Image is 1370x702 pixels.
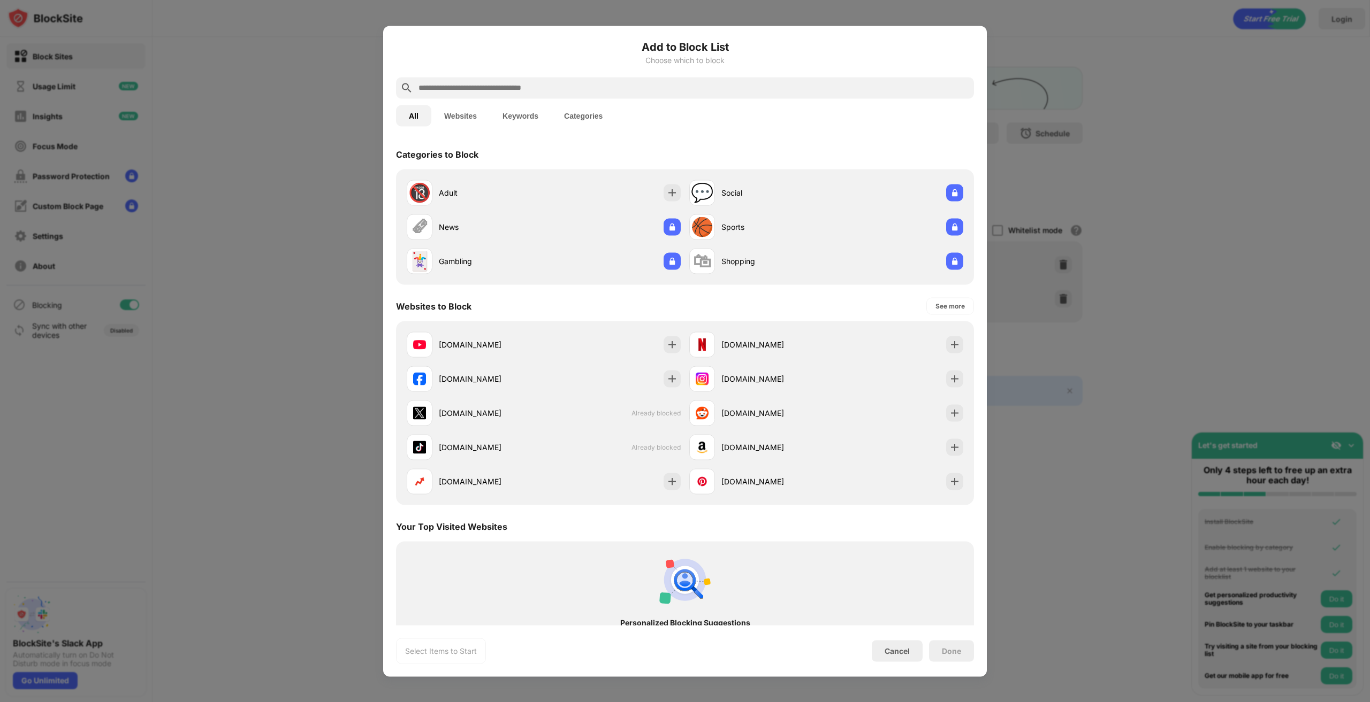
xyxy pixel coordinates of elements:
[439,373,544,384] div: [DOMAIN_NAME]
[721,339,826,350] div: [DOMAIN_NAME]
[413,475,426,488] img: favicons
[721,407,826,419] div: [DOMAIN_NAME]
[431,105,490,126] button: Websites
[721,442,826,453] div: [DOMAIN_NAME]
[410,216,429,238] div: 🗞
[696,372,709,385] img: favicons
[696,338,709,351] img: favicons
[721,476,826,487] div: [DOMAIN_NAME]
[396,149,478,159] div: Categories to Block
[408,250,431,272] div: 🃏
[439,407,544,419] div: [DOMAIN_NAME]
[490,105,551,126] button: Keywords
[691,182,713,204] div: 💬
[942,646,961,655] div: Done
[439,221,544,233] div: News
[721,256,826,267] div: Shopping
[631,443,681,451] span: Already blocked
[413,372,426,385] img: favicons
[696,475,709,488] img: favicons
[439,187,544,198] div: Adult
[439,256,544,267] div: Gambling
[693,250,711,272] div: 🛍
[696,441,709,453] img: favicons
[396,56,974,64] div: Choose which to block
[413,338,426,351] img: favicons
[408,182,431,204] div: 🔞
[396,105,431,126] button: All
[405,645,477,656] div: Select Items to Start
[415,618,955,627] div: Personalized Blocking Suggestions
[413,406,426,419] img: favicons
[631,409,681,417] span: Already blocked
[659,554,711,605] img: personal-suggestions.svg
[396,38,974,55] h6: Add to Block List
[885,646,910,655] div: Cancel
[721,221,826,233] div: Sports
[439,442,544,453] div: [DOMAIN_NAME]
[396,300,471,311] div: Websites to Block
[413,441,426,453] img: favicons
[721,373,826,384] div: [DOMAIN_NAME]
[935,300,965,311] div: See more
[691,216,713,238] div: 🏀
[396,521,507,531] div: Your Top Visited Websites
[551,105,615,126] button: Categories
[696,406,709,419] img: favicons
[439,339,544,350] div: [DOMAIN_NAME]
[439,476,544,487] div: [DOMAIN_NAME]
[721,187,826,198] div: Social
[400,81,413,94] img: search.svg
